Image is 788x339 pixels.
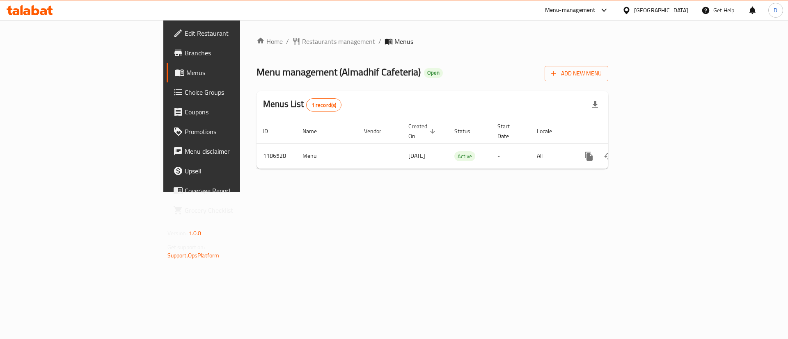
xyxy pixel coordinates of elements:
[167,242,205,253] span: Get support on:
[185,87,289,97] span: Choice Groups
[292,36,375,46] a: Restaurants management
[167,82,295,102] a: Choice Groups
[302,36,375,46] span: Restaurants management
[364,126,392,136] span: Vendor
[189,228,202,239] span: 1.0.0
[167,43,295,63] a: Branches
[167,250,220,261] a: Support.OpsPlatform
[185,166,289,176] span: Upsell
[263,98,341,111] h2: Menus List
[537,126,563,136] span: Locale
[185,205,289,215] span: Grocery Checklist
[545,66,608,81] button: Add New Menu
[257,63,421,81] span: Menu management ( Almadhif Cafeteria )
[186,68,289,77] span: Menus
[634,6,688,15] div: [GEOGRAPHIC_DATA]
[545,5,596,15] div: Menu-management
[185,28,289,38] span: Edit Restaurant
[167,228,188,239] span: Version:
[599,146,618,166] button: Change Status
[167,161,295,181] a: Upsell
[491,143,530,168] td: -
[573,119,664,144] th: Actions
[497,121,520,141] span: Start Date
[579,146,599,166] button: more
[424,68,443,78] div: Open
[167,181,295,200] a: Coverage Report
[394,36,413,46] span: Menus
[774,6,777,15] span: D
[296,143,357,168] td: Menu
[424,69,443,76] span: Open
[167,141,295,161] a: Menu disclaimer
[167,102,295,122] a: Coupons
[257,36,608,46] nav: breadcrumb
[408,150,425,161] span: [DATE]
[378,36,381,46] li: /
[454,152,475,161] span: Active
[185,146,289,156] span: Menu disclaimer
[167,200,295,220] a: Grocery Checklist
[454,126,481,136] span: Status
[551,68,602,79] span: Add New Menu
[185,127,289,137] span: Promotions
[454,151,475,161] div: Active
[167,23,295,43] a: Edit Restaurant
[185,48,289,58] span: Branches
[257,119,664,169] table: enhanced table
[302,126,328,136] span: Name
[167,122,295,141] a: Promotions
[185,186,289,196] span: Coverage Report
[585,95,605,115] div: Export file
[307,101,341,109] span: 1 record(s)
[263,126,279,136] span: ID
[306,98,342,111] div: Total records count
[167,63,295,82] a: Menus
[408,121,438,141] span: Created On
[530,143,573,168] td: All
[185,107,289,117] span: Coupons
